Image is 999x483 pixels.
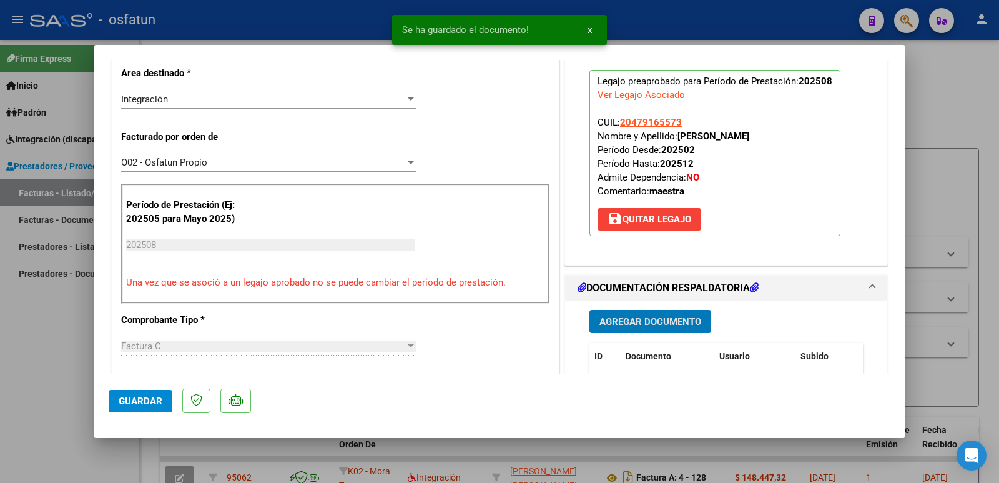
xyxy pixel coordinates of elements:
span: Quitar Legajo [608,214,691,225]
span: Usuario [719,351,750,361]
button: Quitar Legajo [598,208,701,231]
button: Agregar Documento [589,310,711,333]
span: Comentario: [598,186,684,197]
span: 20479165573 [620,117,682,128]
p: Legajo preaprobado para Período de Prestación: [589,70,840,236]
datatable-header-cell: Documento [621,343,714,370]
span: Agregar Documento [599,316,701,327]
span: O02 - Osfatun Propio [121,157,207,168]
strong: 202512 [660,158,694,169]
p: Comprobante Tipo * [121,313,250,327]
span: Integración [121,94,168,105]
mat-icon: save [608,211,623,226]
datatable-header-cell: Acción [858,343,920,370]
div: Ver Legajo Asociado [598,88,685,102]
strong: NO [686,172,699,183]
datatable-header-cell: Usuario [714,343,795,370]
span: CUIL: Nombre y Apellido: Período Desde: Período Hasta: Admite Dependencia: [598,117,749,197]
span: Factura C [121,341,161,352]
p: Area destinado * [121,66,250,81]
span: Guardar [119,396,162,407]
span: Documento [626,351,671,361]
button: x [578,19,602,41]
div: Open Intercom Messenger [957,441,987,471]
span: Subido [800,351,829,361]
p: Período de Prestación (Ej: 202505 para Mayo 2025) [126,198,252,226]
datatable-header-cell: ID [589,343,621,370]
div: PREAPROBACIÓN PARA INTEGRACION [565,51,887,265]
mat-expansion-panel-header: DOCUMENTACIÓN RESPALDATORIA [565,276,887,301]
button: Guardar [109,390,172,412]
strong: [PERSON_NAME] [677,131,749,142]
p: Una vez que se asoció a un legajo aprobado no se puede cambiar el período de prestación. [126,276,544,290]
datatable-header-cell: Subido [795,343,858,370]
strong: 202508 [799,76,832,87]
span: Se ha guardado el documento! [402,24,529,36]
h1: DOCUMENTACIÓN RESPALDATORIA [578,281,759,296]
span: x [588,24,592,36]
strong: 202502 [661,144,695,156]
span: ID [594,351,603,361]
p: Facturado por orden de [121,130,250,144]
strong: maestra [649,186,684,197]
